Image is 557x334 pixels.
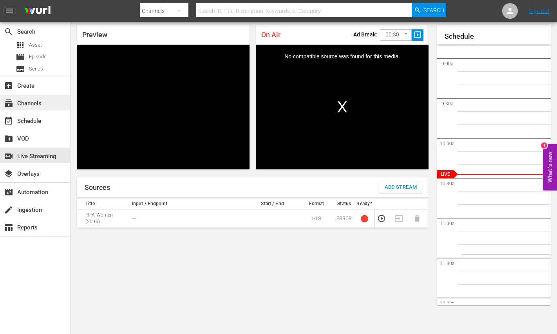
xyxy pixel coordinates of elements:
h1: Schedule [445,32,551,40]
img: ans4CAIJ8jUAAAAAAAAAAAAAAAAAAAAAAAAgQb4GAAAAAAAAAAAAAAAAAAAAAAAAJMjXAAAAAAAAAAAAAAAAAAAAAAAAgAT5G... [19,2,56,20]
span: Channels [4,99,13,108]
h1: Sources [85,184,110,191]
span: Ingestion [4,205,13,215]
span: Asset [16,40,25,50]
button: Add Stream [379,181,423,193]
span: Episode [29,53,47,61]
span: Search [423,3,444,17]
th: Status [334,199,354,209]
span: Series [29,65,43,73]
button: Open Feedback Widget [543,144,557,190]
button: Search [412,3,446,17]
div: Modal Window [256,45,429,169]
span: Search [4,27,13,36]
p: Ad Break: [353,31,377,38]
span: Asset [29,41,42,49]
span: menu [5,6,14,16]
span: VOD [4,134,13,143]
td: HLS [299,209,334,228]
span: Create [4,81,13,90]
span: Series [16,64,25,74]
span: Reports [4,223,13,232]
span: slideshow_sharp [413,31,422,40]
th: Start / End [246,199,299,209]
span: Overlays [4,169,13,179]
td: ERROR [334,209,354,228]
th: Ready? [354,199,374,209]
th: Format [299,199,334,209]
div: 00:30 [380,27,412,42]
span: Episode [16,52,25,62]
div: No compatible source was found for this media. [256,45,429,169]
span: Schedule [4,116,13,126]
span: On Air [261,31,280,39]
a: Sign Out [529,8,550,14]
th: Title [77,199,130,209]
th: Input / Endpoint [130,199,246,209]
span: Automation [4,188,13,197]
div: 4 [541,142,547,148]
span: Preview [82,31,107,39]
div: Video Player [77,45,250,169]
button: Preview Stream [377,214,386,223]
div: Video Player [256,45,429,169]
td: FIFA Women (2096) [77,209,130,228]
span: Add Stream [385,183,417,192]
td: --- [130,209,246,228]
span: Live Streaming [4,152,13,161]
